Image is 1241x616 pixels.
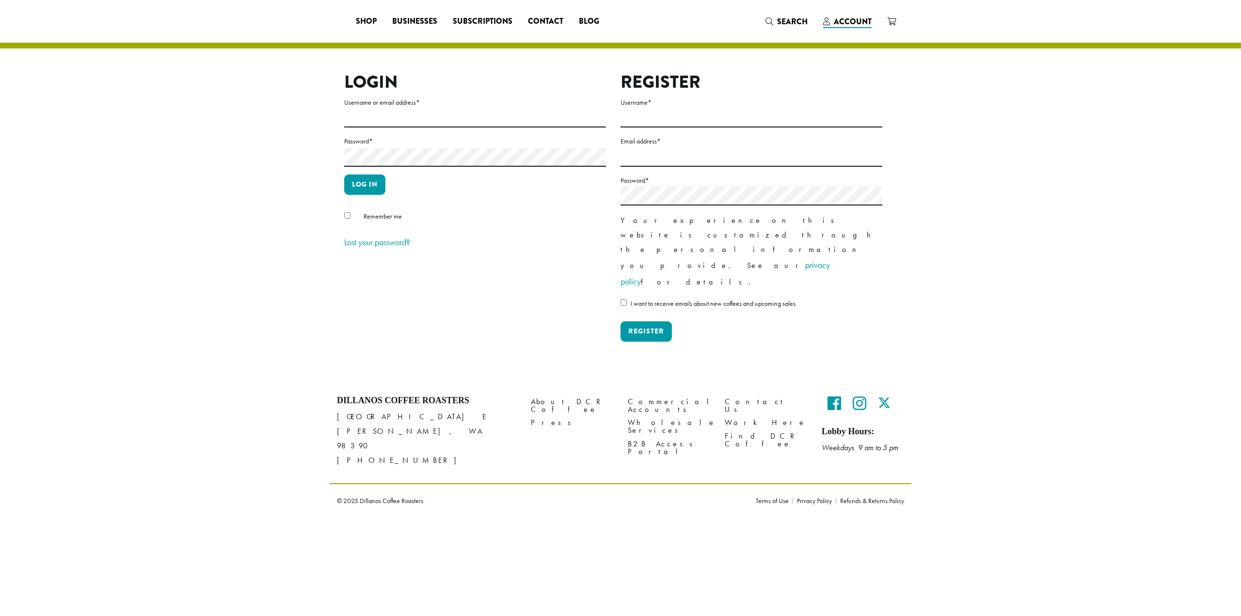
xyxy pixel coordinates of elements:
h2: Login [344,72,606,93]
span: Account [834,16,872,27]
a: Lost your password? [344,237,410,248]
h2: Register [620,72,882,93]
a: Privacy Policy [793,497,836,504]
a: Commercial Accounts [628,395,710,416]
p: © 2025 Dillanos Coffee Roasters. [337,497,741,504]
a: Find DCR Coffee [725,429,807,450]
label: Password [620,174,882,187]
a: Shop [348,14,384,29]
a: Search [758,14,815,30]
label: Username [620,96,882,109]
a: About DCR Coffee [531,395,613,416]
span: Remember me [364,212,402,221]
label: Password [344,135,606,147]
a: B2B Access Portal [628,437,710,458]
span: I want to receive emails about new coffees and upcoming sales. [631,299,797,308]
span: Blog [579,16,599,28]
span: Search [777,16,808,27]
em: Weekdays 9 am to 5 pm [822,442,898,453]
a: Refunds & Returns Policy [836,497,904,504]
a: Terms of Use [756,497,793,504]
span: Subscriptions [453,16,512,28]
h5: Lobby Hours: [822,426,904,437]
a: Wholesale Services [628,416,710,437]
a: Contact Us [725,395,807,416]
span: Contact [528,16,563,28]
label: Username or email address [344,96,606,109]
button: Register [620,321,672,342]
a: Press [531,416,613,429]
span: Businesses [392,16,437,28]
p: [GEOGRAPHIC_DATA] E [PERSON_NAME], WA 98390 [PHONE_NUMBER] [337,410,516,468]
a: Work Here [725,416,807,429]
label: Email address [620,135,882,147]
button: Log in [344,174,385,195]
input: I want to receive emails about new coffees and upcoming sales. [620,300,627,306]
a: privacy policy [620,259,830,287]
span: Shop [356,16,377,28]
h4: Dillanos Coffee Roasters [337,395,516,406]
p: Your experience on this website is customized through the personal information you provide. See o... [620,213,882,290]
